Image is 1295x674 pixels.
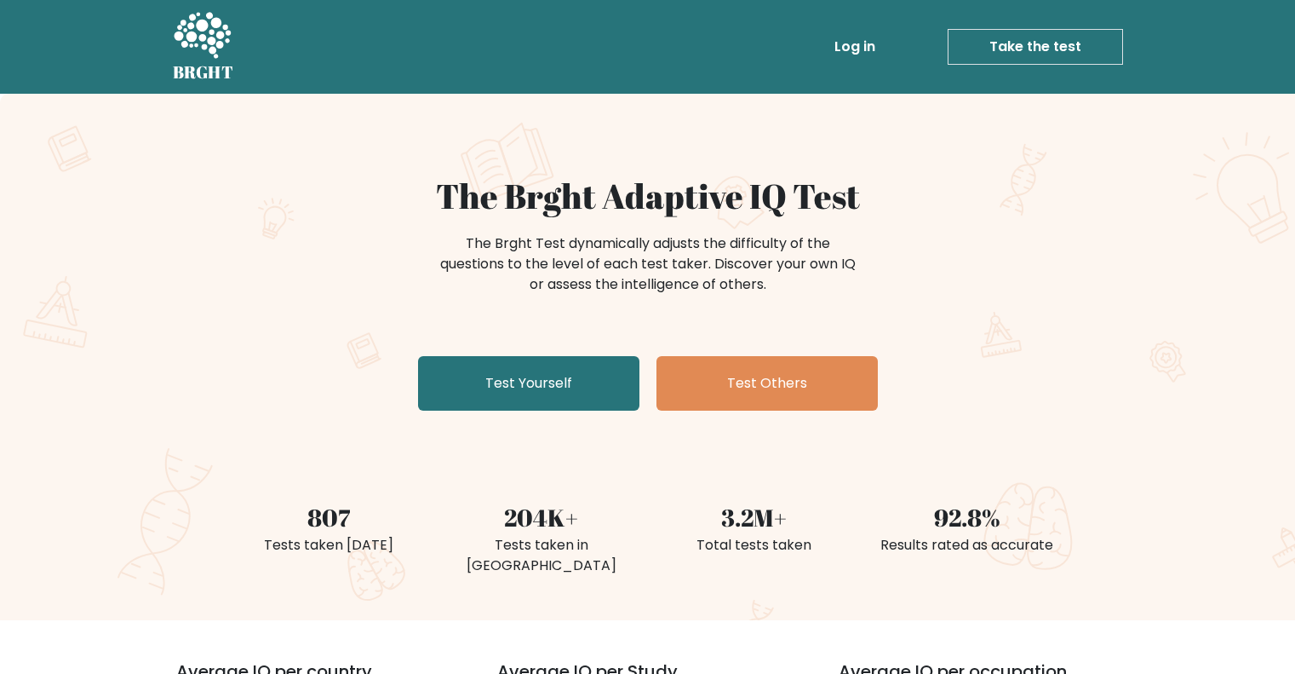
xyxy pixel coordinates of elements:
h5: BRGHT [173,62,234,83]
div: 92.8% [871,499,1063,535]
a: Take the test [948,29,1123,65]
div: Total tests taken [658,535,851,556]
div: Results rated as accurate [871,535,1063,556]
div: The Brght Test dynamically adjusts the difficulty of the questions to the level of each test take... [435,233,861,295]
div: Tests taken [DATE] [232,535,425,556]
div: 807 [232,499,425,535]
div: 3.2M+ [658,499,851,535]
a: BRGHT [173,7,234,87]
a: Log in [828,30,882,64]
a: Test Yourself [418,356,639,411]
div: 204K+ [445,499,638,535]
a: Test Others [656,356,878,411]
div: Tests taken in [GEOGRAPHIC_DATA] [445,535,638,576]
h1: The Brght Adaptive IQ Test [232,176,1063,216]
